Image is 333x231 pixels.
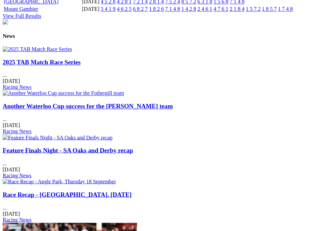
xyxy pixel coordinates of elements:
a: 1 5 7 2 [246,6,260,12]
a: 4 7 6 1 [213,6,228,12]
a: 6 8 2 7 [133,6,148,12]
span: [DATE] [3,122,20,128]
a: 1 8 5 7 [262,6,277,12]
a: Race Recap - [GEOGRAPHIC_DATA], [DATE] [3,191,132,198]
img: Another Waterloo Cup success for the Fothergill team [3,90,124,96]
img: Feature Finals Night - SA Oaks and Derby recap [3,134,112,140]
a: Racing News [3,172,32,178]
a: 4 6 2 5 [117,6,132,12]
span: [DATE] [3,78,20,84]
td: [DATE] [82,6,100,12]
a: 2 4 6 1 [197,6,212,12]
a: 1 4 2 8 [181,6,196,12]
a: Racing News [3,217,32,222]
a: 1 8 2 6 [149,6,164,12]
span: [DATE] [3,166,20,172]
div: ... [3,147,330,178]
a: 2 1 8 4 [230,6,244,12]
a: Feature Finals Night - SA Oaks and Derby recap [3,147,133,154]
a: 7 1 4 8 [165,6,180,12]
a: 1 7 4 8 [278,6,293,12]
div: ... [3,191,330,223]
a: 2025 TAB Match Race Series [3,59,81,66]
a: Racing News [3,128,32,134]
span: [DATE] [3,211,20,216]
h4: News [3,33,330,39]
a: Racing News [3,84,32,90]
a: View Full Results [3,13,41,19]
div: ... [3,103,330,134]
img: 2025 TAB Match Race Series [3,46,72,52]
img: Race Recap - Angle Park, Thursday 18 September [3,178,116,184]
a: 5 4 1 9 [101,6,115,12]
img: chasers_homepage.jpg [3,19,8,24]
a: Mount Gambier [4,6,38,12]
div: ... [3,59,330,91]
a: Another Waterloo Cup success for the [PERSON_NAME] team [3,103,173,110]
